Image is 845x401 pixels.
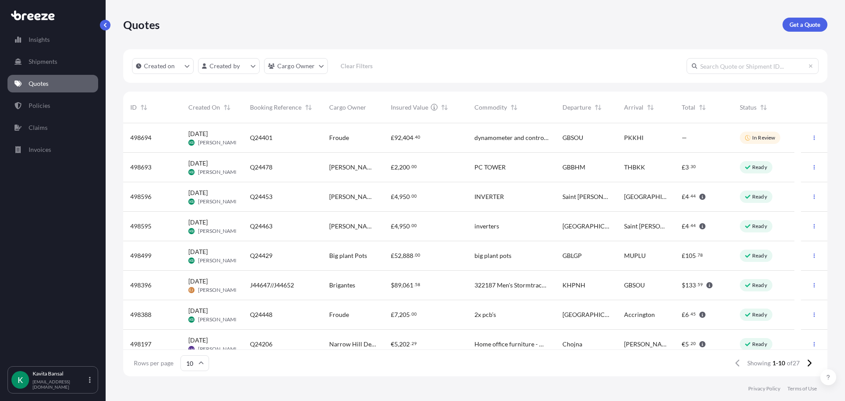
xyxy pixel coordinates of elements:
[685,312,689,318] span: 6
[398,341,399,347] span: ,
[303,102,314,113] button: Sort
[562,103,591,112] span: Departure
[696,283,697,286] span: .
[391,194,394,200] span: £
[130,310,151,319] span: 498388
[772,359,785,368] span: 1-10
[222,102,232,113] button: Sort
[687,58,819,74] input: Search Quote or Shipment ID...
[394,341,398,347] span: 5
[685,164,689,170] span: 3
[399,312,410,318] span: 205
[329,163,377,172] span: [PERSON_NAME] Metering
[410,342,411,345] span: .
[474,222,499,231] span: inverters
[748,385,780,392] a: Privacy Policy
[403,135,413,141] span: 404
[682,282,685,288] span: $
[394,164,398,170] span: 2
[132,58,194,74] button: createdOn Filter options
[198,228,240,235] span: [PERSON_NAME]
[403,282,413,288] span: 061
[624,281,645,290] span: GBSOU
[474,133,548,142] span: dynamometer and controller
[29,57,57,66] p: Shipments
[624,310,655,319] span: Accrington
[332,59,382,73] button: Clear Filters
[682,103,695,112] span: Total
[144,62,175,70] p: Created on
[689,165,690,168] span: .
[130,222,151,231] span: 498595
[411,165,417,168] span: 00
[394,312,398,318] span: 7
[740,103,757,112] span: Status
[682,253,685,259] span: £
[130,251,151,260] span: 498499
[752,223,767,230] p: Ready
[562,281,585,290] span: KHPNH
[474,163,506,172] span: PC TOWER
[29,101,50,110] p: Policies
[509,102,519,113] button: Sort
[439,102,450,113] button: Sort
[689,224,690,227] span: .
[7,119,98,136] a: Claims
[593,102,603,113] button: Sort
[188,159,208,168] span: [DATE]
[399,164,410,170] span: 200
[189,197,194,206] span: KB
[189,227,194,235] span: KB
[691,342,696,345] span: 20
[474,281,548,290] span: 322187 Men's Stormtracker Sensor Windbloc Gloves – By weight: 60% Polyester, 40% Goat Leather 322...
[410,165,411,168] span: .
[329,222,377,231] span: [PERSON_NAME] Energy Limited
[624,222,668,231] span: Saint [PERSON_NAME]
[391,282,394,288] span: $
[790,20,820,29] p: Get a Quote
[329,133,349,142] span: Froude
[415,283,420,286] span: 58
[752,252,767,259] p: Ready
[685,253,696,259] span: 105
[783,18,827,32] a: Get a Quote
[394,135,401,141] span: 92
[752,164,767,171] p: Ready
[329,310,349,319] span: Froude
[415,254,420,257] span: 00
[562,133,583,142] span: GBSOU
[394,282,401,288] span: 89
[752,311,767,318] p: Ready
[250,103,301,112] span: Booking Reference
[198,139,240,146] span: [PERSON_NAME]
[7,97,98,114] a: Policies
[329,340,377,349] span: Narrow Hill Design
[787,359,800,368] span: of 27
[562,192,610,201] span: Saint [PERSON_NAME]
[645,102,656,113] button: Sort
[689,195,690,198] span: .
[747,359,771,368] span: Showing
[189,315,194,324] span: KB
[474,251,511,260] span: big plant pots
[682,133,687,142] span: —
[474,192,504,201] span: INVERTER
[685,223,689,229] span: 4
[198,169,240,176] span: [PERSON_NAME]
[130,340,151,349] span: 498197
[691,165,696,168] span: 30
[624,133,643,142] span: PKKHI
[250,163,272,172] span: Q24478
[188,277,208,286] span: [DATE]
[29,35,50,44] p: Insights
[391,341,394,347] span: €
[329,103,366,112] span: Cargo Owner
[698,283,703,286] span: 59
[624,103,643,112] span: Arrival
[188,306,208,315] span: [DATE]
[130,281,151,290] span: 498396
[787,385,817,392] a: Terms of Use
